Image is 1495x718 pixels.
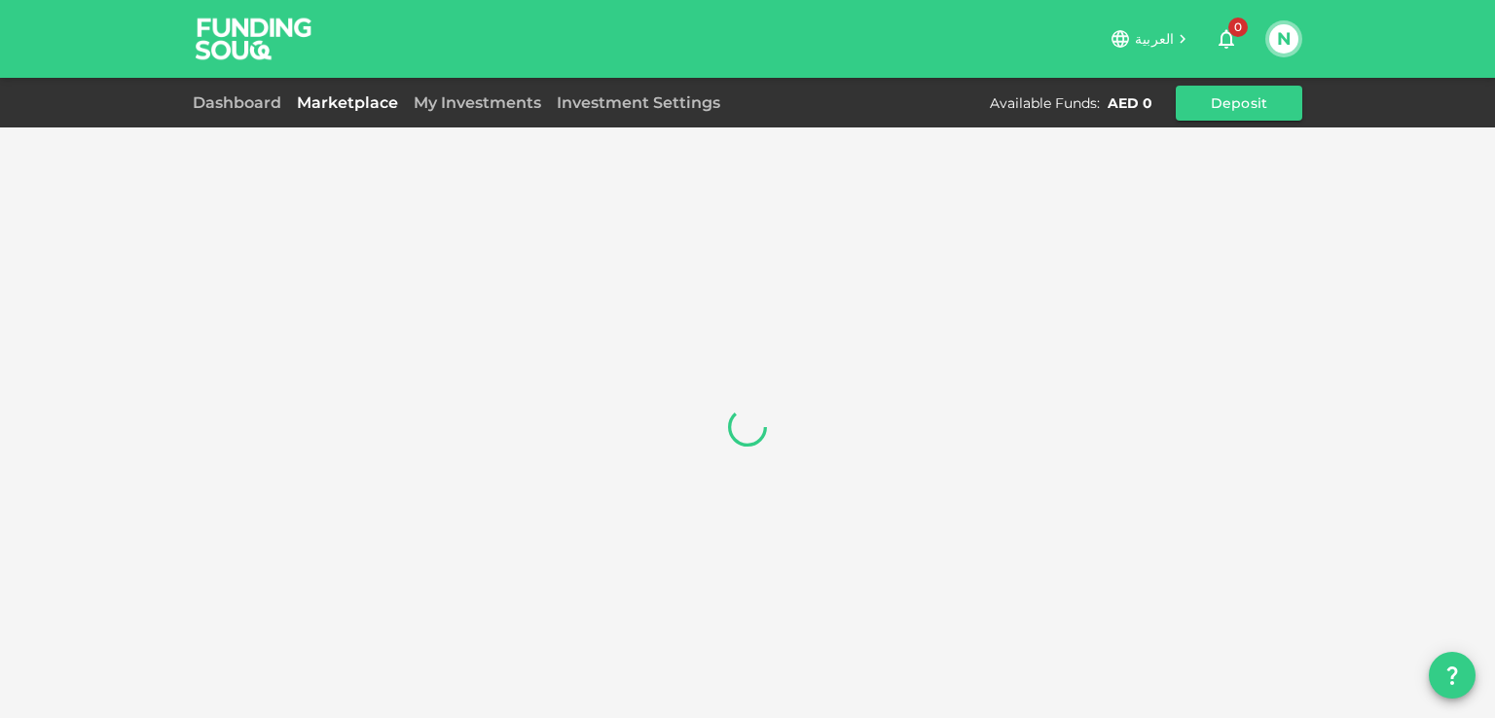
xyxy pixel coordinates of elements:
[990,93,1100,113] div: Available Funds :
[1135,30,1174,48] span: العربية
[1176,86,1302,121] button: Deposit
[289,93,406,112] a: Marketplace
[1269,24,1298,54] button: N
[1207,19,1246,58] button: 0
[1108,93,1152,113] div: AED 0
[549,93,728,112] a: Investment Settings
[1228,18,1248,37] span: 0
[193,93,289,112] a: Dashboard
[406,93,549,112] a: My Investments
[1429,652,1476,699] button: question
